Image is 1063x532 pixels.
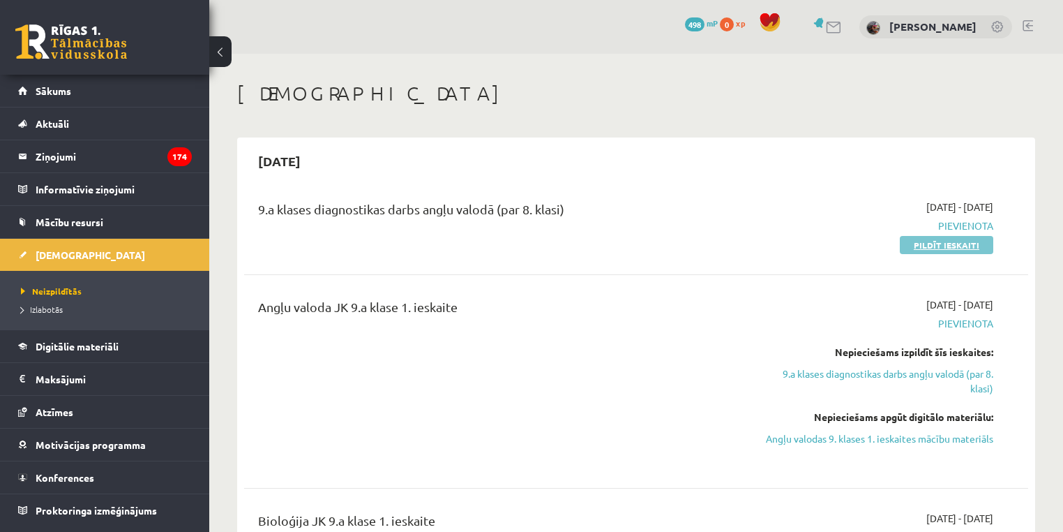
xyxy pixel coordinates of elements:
[15,24,127,59] a: Rīgas 1. Tālmācības vidusskola
[762,219,993,233] span: Pievienota
[720,17,752,29] a: 0 xp
[18,429,192,461] a: Motivācijas programma
[685,17,718,29] a: 498 mP
[36,84,71,97] span: Sākums
[21,304,63,315] span: Izlabotās
[762,431,993,446] a: Angļu valodas 9. klases 1. ieskaites mācību materiāls
[926,511,993,526] span: [DATE] - [DATE]
[237,82,1035,105] h1: [DEMOGRAPHIC_DATA]
[736,17,745,29] span: xp
[21,303,195,316] a: Izlabotās
[18,75,192,107] a: Sākums
[36,471,94,484] span: Konferences
[18,330,192,362] a: Digitālie materiāli
[36,406,73,418] span: Atzīmes
[18,494,192,526] a: Proktoringa izmēģinājums
[18,108,192,140] a: Aktuāli
[36,117,69,130] span: Aktuāli
[762,410,993,424] div: Nepieciešams apgūt digitālo materiālu:
[685,17,704,31] span: 498
[36,216,103,228] span: Mācību resursi
[36,340,119,353] span: Digitālie materiāli
[762,316,993,331] span: Pievienota
[244,145,315,177] h2: [DATE]
[900,236,993,254] a: Pildīt ieskaiti
[18,363,192,395] a: Maksājumi
[36,249,145,261] span: [DEMOGRAPHIC_DATA]
[36,140,192,172] legend: Ziņojumi
[258,297,741,323] div: Angļu valoda JK 9.a klase 1. ieskaite
[707,17,718,29] span: mP
[866,21,880,35] img: Evelīna Bernatoviča
[18,173,192,205] a: Informatīvie ziņojumi
[21,286,82,297] span: Neizpildītās
[167,147,192,166] i: 174
[18,140,192,172] a: Ziņojumi174
[21,285,195,297] a: Neizpildītās
[889,20,977,34] a: [PERSON_NAME]
[258,200,741,226] div: 9.a klases diagnostikas darbs angļu valodā (par 8. klasi)
[36,173,192,205] legend: Informatīvie ziņojumi
[36,438,146,451] span: Motivācijas programma
[720,17,734,31] span: 0
[36,363,192,395] legend: Maksājumi
[18,396,192,428] a: Atzīmes
[18,206,192,238] a: Mācību resursi
[762,345,993,360] div: Nepieciešams izpildīt šīs ieskaites:
[926,200,993,214] span: [DATE] - [DATE]
[18,239,192,271] a: [DEMOGRAPHIC_DATA]
[926,297,993,312] span: [DATE] - [DATE]
[762,367,993,396] a: 9.a klases diagnostikas darbs angļu valodā (par 8. klasi)
[36,504,157,517] span: Proktoringa izmēģinājums
[18,461,192,494] a: Konferences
